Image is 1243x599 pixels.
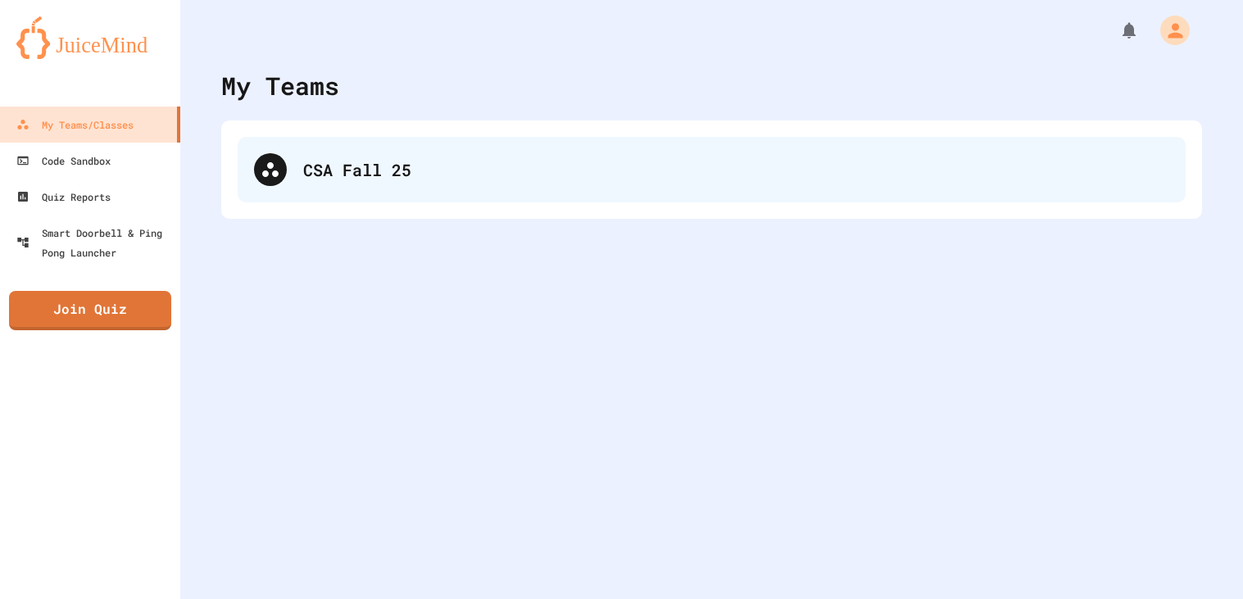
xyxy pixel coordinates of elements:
div: My Notifications [1089,16,1143,44]
img: logo-orange.svg [16,16,164,59]
div: Smart Doorbell & Ping Pong Launcher [16,223,174,262]
a: Join Quiz [9,291,171,330]
div: Code Sandbox [16,151,111,170]
div: CSA Fall 25 [238,137,1186,202]
div: My Account [1143,11,1194,49]
div: Quiz Reports [16,187,111,206]
div: CSA Fall 25 [303,157,1169,182]
div: My Teams [221,67,339,104]
div: My Teams/Classes [16,115,134,134]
